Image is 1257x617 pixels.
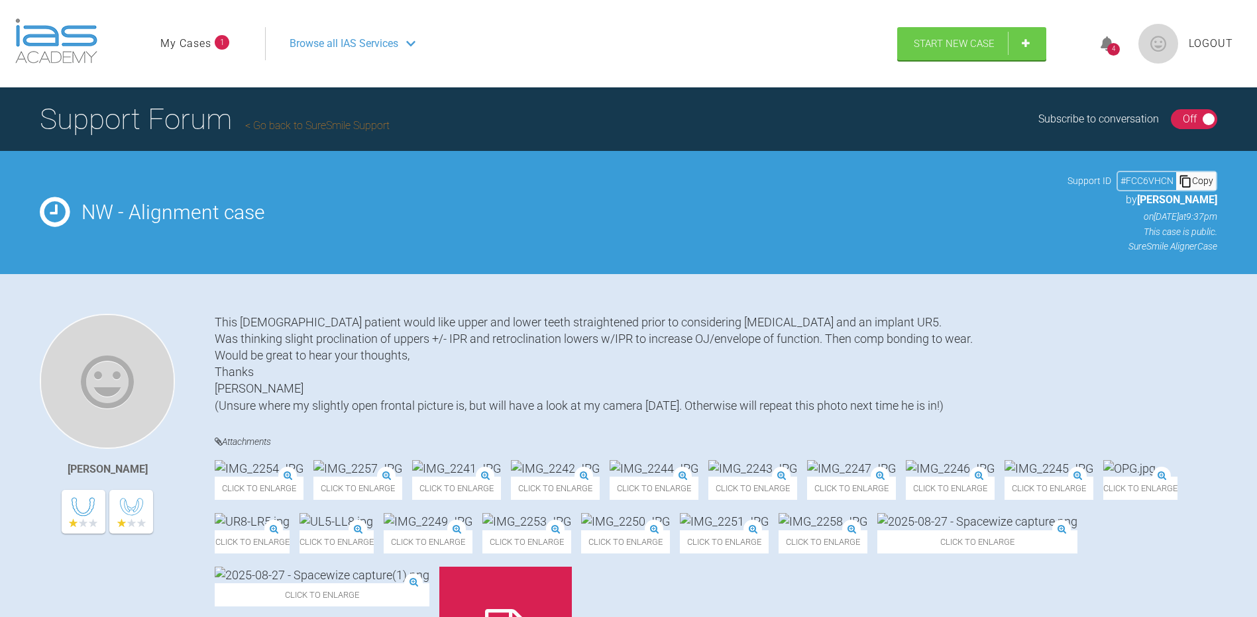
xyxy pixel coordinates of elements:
a: Go back to SureSmile Support [245,119,390,132]
img: IMG_2242.JPG [511,460,600,477]
span: Click to enlarge [680,530,769,553]
img: IMG_2241.JPG [412,460,501,477]
div: Subscribe to conversation [1038,111,1159,128]
a: Start New Case [897,27,1046,60]
img: profile.png [1138,24,1178,64]
img: IMG_2253.JPG [482,513,571,530]
h4: Attachments [215,434,1217,450]
p: SureSmile Aligner Case [1067,239,1217,254]
img: IMG_2249.JPG [384,513,472,530]
span: Browse all IAS Services [290,35,398,52]
p: on [DATE] at 9:37pm [1067,209,1217,224]
span: Click to enlarge [300,530,374,553]
span: Click to enlarge [482,530,571,553]
img: IMG_2244.JPG [610,460,698,477]
span: Click to enlarge [877,530,1077,553]
div: Copy [1176,172,1216,189]
span: Click to enlarge [215,477,303,500]
p: This case is public. [1067,224,1217,239]
a: My Cases [160,35,211,52]
img: IMG_2257.JPG [313,460,402,477]
img: IMG_2258.JPG [779,513,867,530]
div: This [DEMOGRAPHIC_DATA] patient would like upper and lower teeth straightened prior to considerin... [215,314,1217,414]
img: logo-light.3e3ef733.png [15,19,97,64]
span: Click to enlarge [412,477,501,500]
span: Start New Case [914,38,995,50]
img: IMG_2246.JPG [906,460,995,477]
h1: Support Forum [40,96,390,142]
img: 2025-08-27 - Spacewize capture.png [877,513,1077,530]
span: Click to enlarge [384,530,472,553]
span: Click to enlarge [610,477,698,500]
span: Support ID [1067,173,1111,188]
div: [PERSON_NAME] [68,461,148,478]
div: Off [1183,111,1197,128]
img: IMG_2251.JPG [680,513,769,530]
span: Click to enlarge [708,477,797,500]
a: Logout [1189,35,1233,52]
img: IMG_2247.JPG [807,460,896,477]
img: IMG_2254.JPG [215,460,303,477]
span: Click to enlarge [779,530,867,553]
span: Click to enlarge [1005,477,1093,500]
img: OPG.jpg [1103,460,1156,477]
span: 1 [215,35,229,50]
img: UR8-LR5.jpg [215,513,290,530]
span: Click to enlarge [581,530,670,553]
div: 4 [1107,43,1120,56]
span: Click to enlarge [215,583,429,606]
span: Click to enlarge [215,530,290,553]
p: by [1067,191,1217,209]
span: Click to enlarge [1103,477,1177,500]
span: Click to enlarge [807,477,896,500]
span: Click to enlarge [511,477,600,500]
img: IMG_2243.JPG [708,460,797,477]
img: 2025-08-27 - Spacewize capture(1).png [215,567,429,583]
img: IMG_2245.JPG [1005,460,1093,477]
h2: NW - Alignment case [82,203,1056,222]
img: IMG_2250.JPG [581,513,670,530]
span: Click to enlarge [906,477,995,500]
div: # FCC6VHCN [1118,173,1176,188]
span: [PERSON_NAME] [1137,193,1217,206]
img: UL5-LL8.jpg [300,513,373,530]
span: Click to enlarge [313,477,402,500]
img: Cathryn Sherlock [40,314,175,449]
